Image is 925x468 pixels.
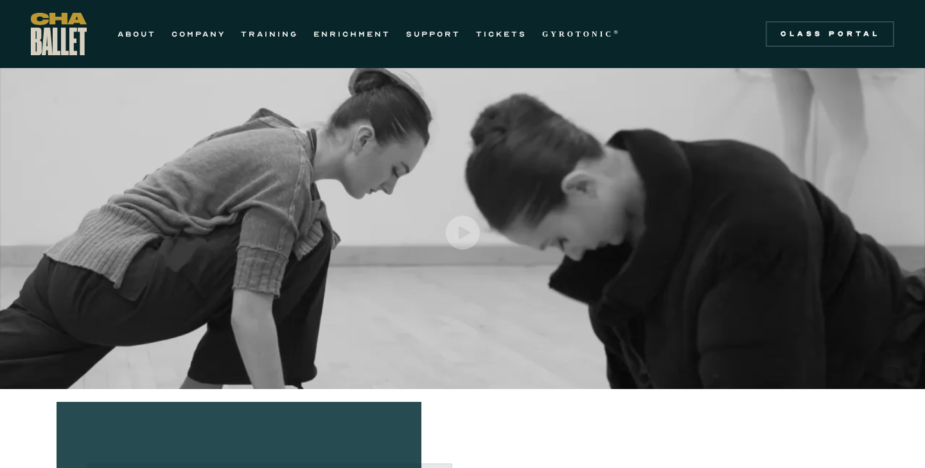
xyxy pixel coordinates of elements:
a: ENRICHMENT [313,26,391,42]
a: TRAINING [241,26,298,42]
a: home [31,13,87,55]
strong: GYROTONIC [542,30,613,39]
a: SUPPORT [406,26,461,42]
a: GYROTONIC® [542,26,621,42]
a: COMPANY [172,26,225,42]
sup: ® [613,29,621,35]
a: Class Portal [766,21,894,47]
div: Class Portal [773,29,886,39]
a: TICKETS [476,26,527,42]
a: ABOUT [118,26,156,42]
